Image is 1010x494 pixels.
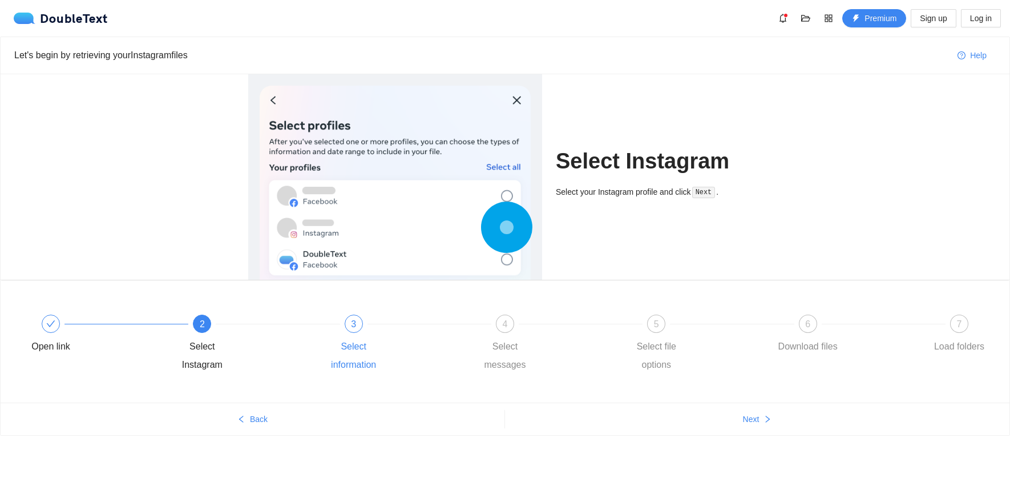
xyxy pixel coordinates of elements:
[934,338,984,356] div: Load folders
[14,13,40,24] img: logo
[1,410,504,428] button: leftBack
[623,338,689,374] div: Select file options
[237,415,245,424] span: left
[623,315,774,374] div: 5Select file options
[14,13,108,24] a: logoDoubleText
[774,14,791,23] span: bell
[819,9,838,27] button: appstore
[743,413,759,425] span: Next
[948,46,996,65] button: question-circleHelp
[805,319,810,329] span: 6
[46,319,55,328] span: check
[321,338,387,374] div: Select information
[864,12,896,25] span: Premium
[920,12,947,25] span: Sign up
[797,9,815,27] button: folder-open
[169,338,235,374] div: Select Instagram
[14,13,108,24] div: DoubleText
[18,315,169,356] div: Open link
[775,315,926,356] div: 6Download files
[472,338,538,374] div: Select messages
[970,12,992,25] span: Log in
[14,48,948,62] div: Let's begin by retrieving your Instagram files
[200,319,205,329] span: 2
[556,186,762,199] div: Select your Instagram profile and click .
[505,410,1009,428] button: Nextright
[654,319,659,329] span: 5
[797,14,814,23] span: folder-open
[321,315,472,374] div: 3Select information
[774,9,792,27] button: bell
[778,338,838,356] div: Download files
[763,415,771,424] span: right
[169,315,320,374] div: 2Select Instagram
[926,315,992,356] div: 7Load folders
[556,148,762,175] h1: Select Instagram
[957,319,962,329] span: 7
[472,315,623,374] div: 4Select messages
[503,319,508,329] span: 4
[351,319,356,329] span: 3
[842,9,906,27] button: thunderboltPremium
[31,338,70,356] div: Open link
[958,51,965,61] span: question-circle
[911,9,956,27] button: Sign up
[820,14,837,23] span: appstore
[692,187,715,198] code: Next
[250,413,268,425] span: Back
[852,14,860,23] span: thunderbolt
[961,9,1001,27] button: Log in
[970,49,987,62] span: Help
